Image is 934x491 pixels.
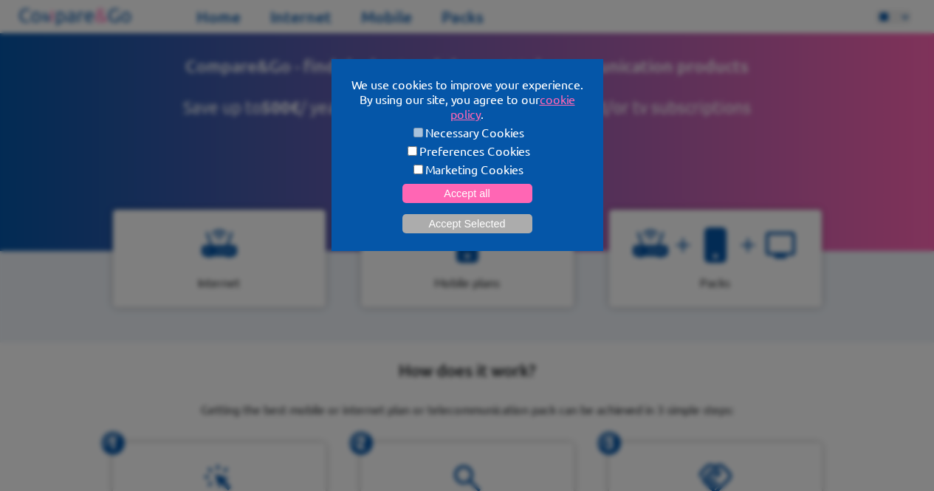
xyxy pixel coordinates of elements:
p: We use cookies to improve your experience. By using our site, you agree to our . [349,77,586,121]
label: Marketing Cookies [349,162,586,176]
input: Necessary Cookies [413,128,423,137]
input: Marketing Cookies [413,165,423,174]
input: Preferences Cookies [408,146,417,156]
button: Accept all [402,184,532,203]
a: cookie policy [450,92,575,121]
label: Necessary Cookies [349,125,586,140]
button: Accept Selected [402,214,532,233]
label: Preferences Cookies [349,143,586,158]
